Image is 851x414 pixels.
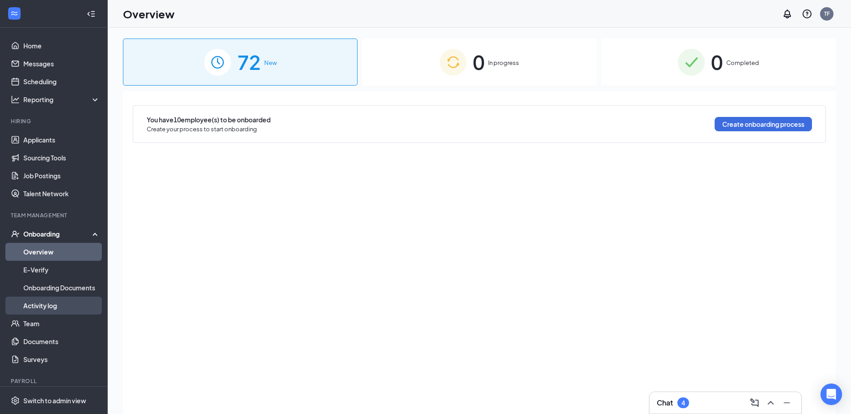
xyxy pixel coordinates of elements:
a: Applicants [23,131,100,149]
span: 0 [711,47,723,78]
span: In progress [488,58,519,67]
div: Hiring [11,117,98,125]
a: Messages [23,55,100,73]
svg: Minimize [781,397,792,408]
div: Switch to admin view [23,396,86,405]
span: You have 10 employee(s) to be onboarded [147,115,271,125]
a: Documents [23,332,100,350]
h1: Overview [123,6,175,22]
a: Talent Network [23,185,100,203]
button: Minimize [780,396,794,410]
span: Create your process to start onboarding [147,125,271,134]
a: E-Verify [23,261,100,279]
svg: QuestionInfo [802,9,812,19]
a: Sourcing Tools [23,149,100,167]
svg: ComposeMessage [749,397,760,408]
div: Payroll [11,377,98,385]
div: Team Management [11,211,98,219]
svg: UserCheck [11,229,20,238]
a: Onboarding Documents [23,279,100,297]
a: Surveys [23,350,100,368]
div: 4 [681,399,685,407]
h3: Chat [657,398,673,408]
a: Home [23,37,100,55]
div: Open Intercom Messenger [820,384,842,405]
span: 72 [237,47,261,78]
svg: ChevronUp [765,397,776,408]
div: TF [824,10,830,17]
button: ComposeMessage [747,396,762,410]
svg: Collapse [87,9,96,18]
a: Team [23,315,100,332]
a: Job Postings [23,167,100,185]
button: Create onboarding process [715,117,812,131]
span: 0 [473,47,484,78]
svg: Notifications [782,9,793,19]
a: Overview [23,243,100,261]
svg: Settings [11,396,20,405]
a: Scheduling [23,73,100,91]
div: Onboarding [23,229,92,238]
button: ChevronUp [764,396,778,410]
svg: WorkstreamLogo [10,9,19,18]
span: New [264,58,277,67]
div: Reporting [23,95,100,104]
a: Activity log [23,297,100,315]
span: Completed [726,58,759,67]
svg: Analysis [11,95,20,104]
